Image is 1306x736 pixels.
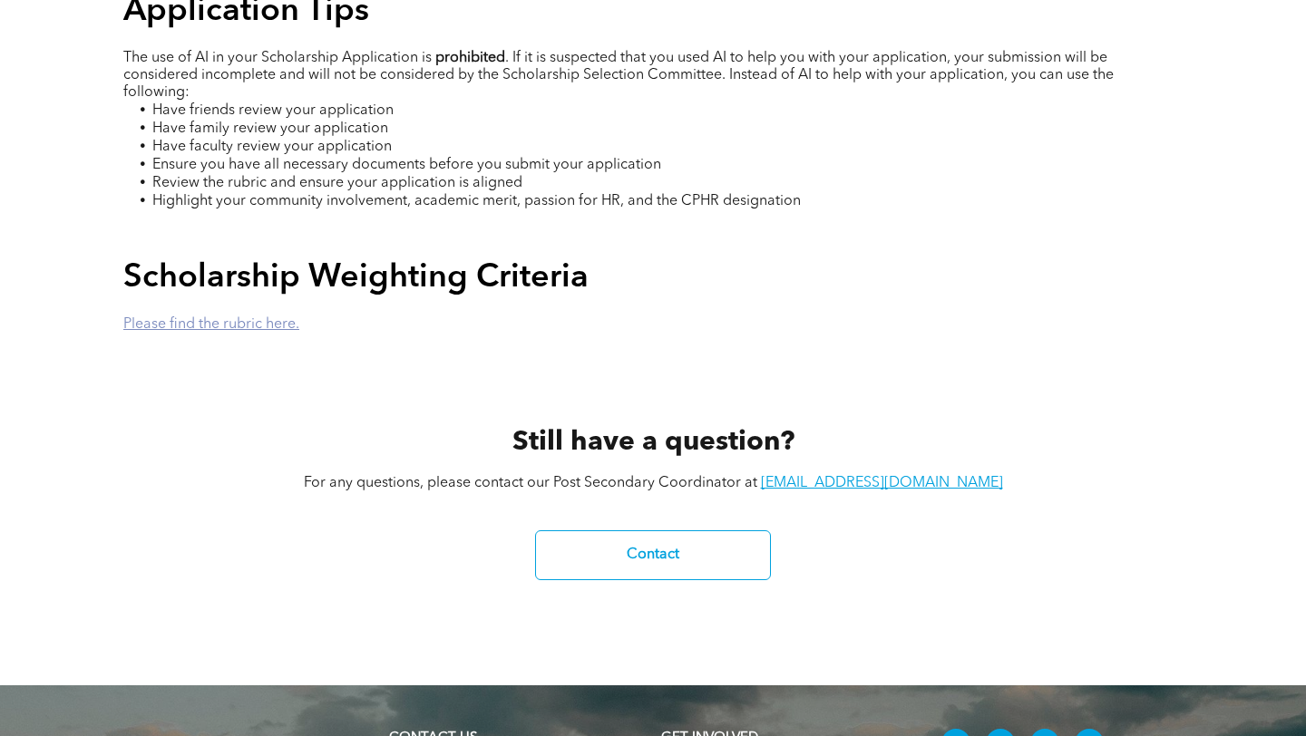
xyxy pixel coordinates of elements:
[123,51,1114,100] span: . If it is suspected that you used AI to help you with your application, your submission will be ...
[435,51,505,65] strong: prohibited
[123,317,299,332] a: Please find the rubric here.
[152,194,801,208] span: Highlight your community involvement, academic merit, passion for HR, and the CPHR designation
[535,530,771,580] a: Contact
[761,476,1003,490] a: [EMAIL_ADDRESS][DOMAIN_NAME]
[152,158,661,172] span: Ensure you have all necessary documents before you submit your application
[152,140,392,154] span: Have faculty review your application
[152,176,522,190] span: Review the rubric and ensure your application is aligned
[123,51,432,65] span: The use of AI in your Scholarship Application is
[123,262,589,295] span: Scholarship Weighting Criteria
[152,121,388,136] span: Have family review your application
[304,476,757,490] span: For any questions, please contact our Post Secondary Coordinator at
[152,103,394,118] span: Have friends review your application
[620,537,686,573] span: Contact
[512,429,794,456] span: Still have a question?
